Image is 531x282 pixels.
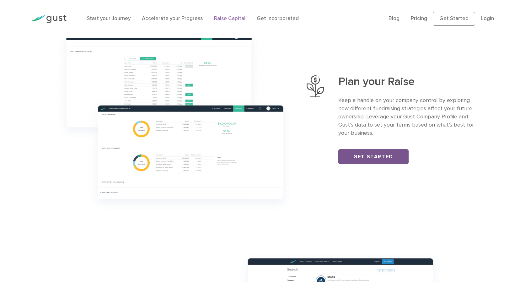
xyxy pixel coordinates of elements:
a: Raise Capital [214,15,245,22]
img: Plan Your Raise [307,75,324,97]
a: Blog [389,15,400,22]
a: Get Started [433,12,475,26]
a: Accelerate your Progress [142,15,203,22]
img: Group 1146 [52,23,297,216]
p: Keep a handle on your company control by exploring how different fundraising strategies affect yo... [338,96,479,137]
a: Start your Journey [87,15,131,22]
a: Get Incorporated [257,15,299,22]
img: Gust Logo [31,15,67,23]
a: Get Started [338,149,409,164]
h3: Plan your Raise [338,75,479,92]
a: Pricing [411,15,427,22]
a: Login [481,15,494,22]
